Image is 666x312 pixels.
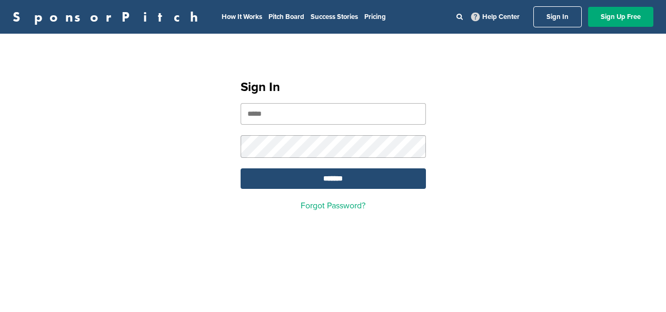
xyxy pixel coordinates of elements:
a: Success Stories [311,13,358,21]
h1: Sign In [241,78,426,97]
a: Sign In [533,6,582,27]
a: Pitch Board [269,13,304,21]
a: Forgot Password? [301,200,365,211]
a: Pricing [364,13,386,21]
a: How It Works [222,13,262,21]
a: Sign Up Free [588,7,653,27]
a: SponsorPitch [13,10,205,24]
a: Help Center [469,11,522,23]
